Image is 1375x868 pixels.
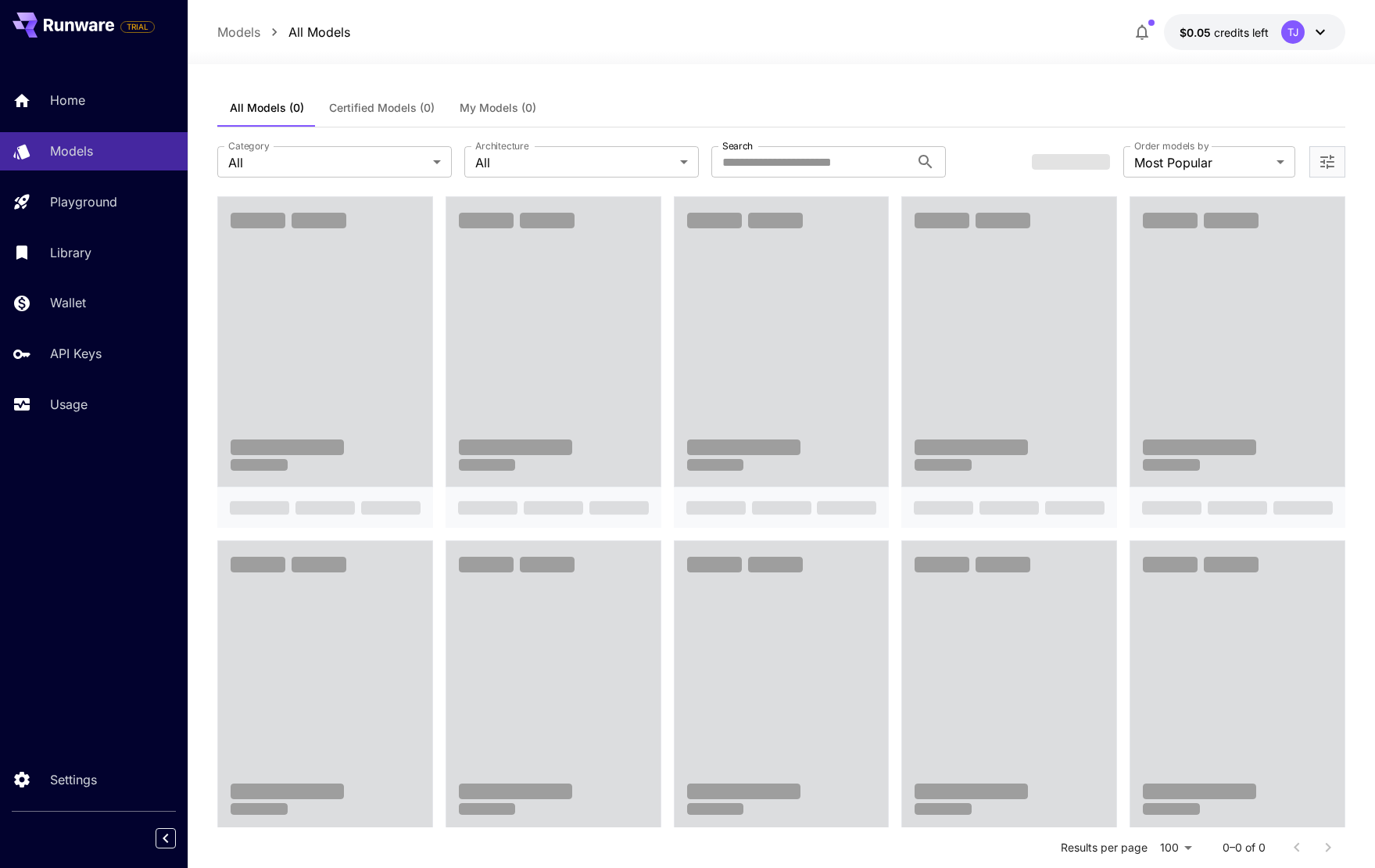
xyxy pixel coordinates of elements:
[329,101,435,115] span: Certified Models (0)
[120,17,155,36] span: Add your payment card to enable full platform functionality.
[1134,153,1270,172] span: Most Popular
[1164,14,1345,50] button: $0.05TJ
[1223,840,1266,855] p: 0–0 of 0
[722,139,753,152] label: Search
[1318,152,1337,172] button: Open more filters
[1180,24,1269,41] div: $0.05
[1180,26,1214,39] span: $0.05
[1214,26,1269,39] span: credits left
[228,139,270,152] label: Category
[288,23,350,41] a: All Models
[1281,20,1305,44] div: TJ
[475,139,528,152] label: Architecture
[167,824,188,852] div: Collapse sidebar
[50,243,91,262] p: Library
[50,293,86,312] p: Wallet
[50,192,117,211] p: Playground
[217,23,350,41] nav: breadcrumb
[50,91,85,109] p: Home
[1154,836,1198,859] div: 100
[121,21,154,33] span: TRIAL
[1134,139,1208,152] label: Order models by
[50,344,102,363] p: API Keys
[217,23,260,41] a: Models
[50,770,97,789] p: Settings
[156,828,176,848] button: Collapse sidebar
[230,101,304,115] span: All Models (0)
[50,142,93,160] p: Models
[1061,840,1148,855] p: Results per page
[228,153,427,172] span: All
[460,101,536,115] span: My Models (0)
[475,153,674,172] span: All
[50,395,88,414] p: Usage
